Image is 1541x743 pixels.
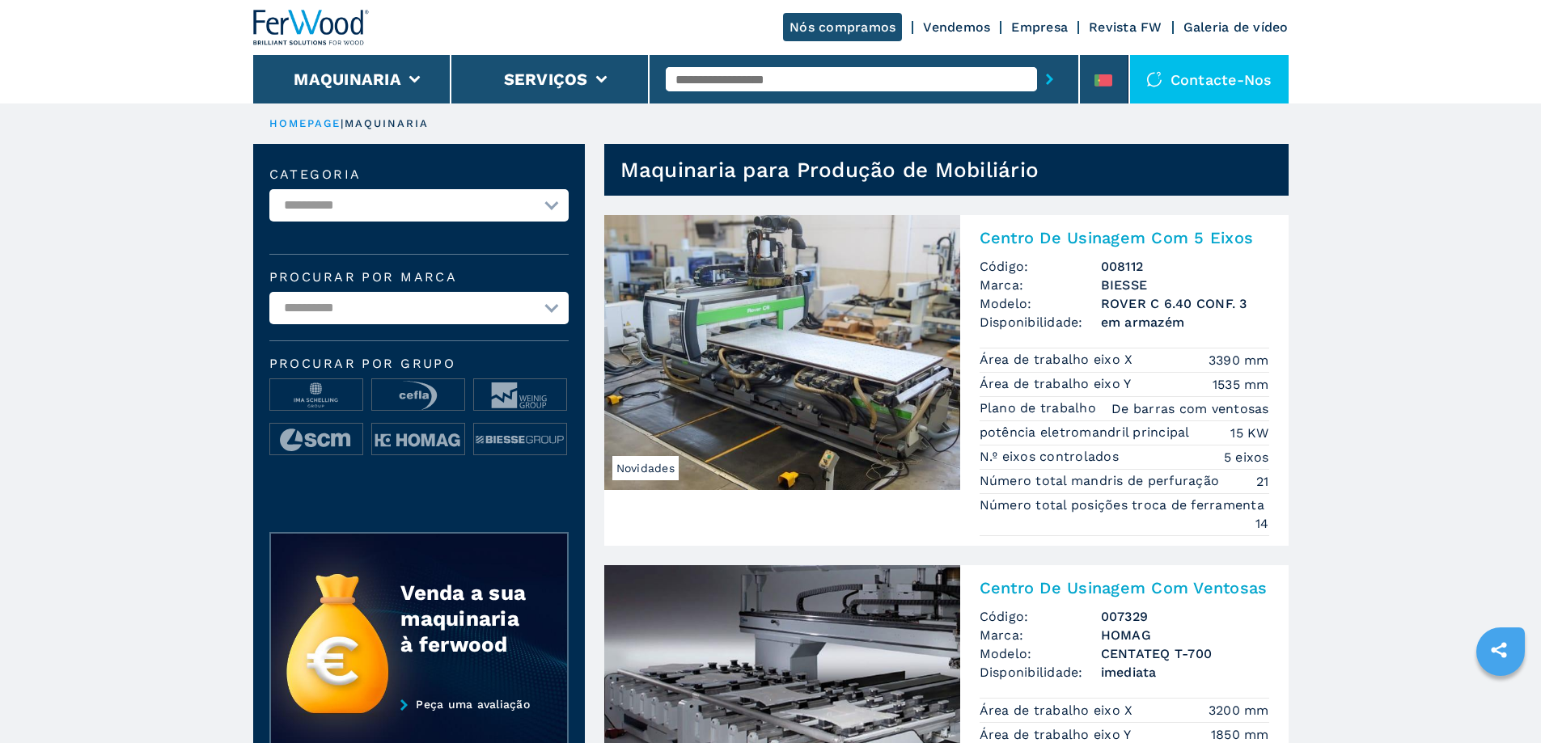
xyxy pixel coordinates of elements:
[980,351,1137,369] p: Área de trabalho eixo X
[1101,257,1269,276] h3: 008112
[269,357,569,370] span: Procurar por grupo
[604,215,960,490] img: Centro De Usinagem Com 5 Eixos BIESSE ROVER C 6.40 CONF. 3
[980,663,1101,682] span: Disponibilidade:
[980,313,1101,331] span: Disponibilidade:
[980,496,1269,514] p: Número total posições troca de ferramenta
[980,578,1269,597] h2: Centro De Usinagem Com Ventosas
[1101,276,1269,294] h3: BIESSE
[269,117,341,129] a: HOMEPAGE
[1213,375,1269,394] em: 1535 mm
[345,116,430,131] p: maquinaria
[1209,701,1269,720] em: 3200 mm
[1101,626,1269,644] h3: HOMAG
[620,157,1039,183] h1: Maquinaria para Produção de Mobiliário
[270,424,362,456] img: image
[980,228,1269,247] h2: Centro De Usinagem Com 5 Eixos
[1209,351,1269,369] em: 3390 mm
[269,168,569,181] label: categoria
[1111,399,1269,418] em: De barras com ventosas
[372,424,464,456] img: image
[1230,424,1268,442] em: 15 KW
[1101,313,1269,331] span: em armazém
[1130,55,1289,103] div: Contacte-nos
[980,626,1101,644] span: Marca:
[474,424,566,456] img: image
[1479,630,1519,670] a: sharethis
[980,702,1137,720] p: Área de trabalho eixo X
[980,375,1136,393] p: Área de trabalho eixo Y
[341,117,344,129] span: |
[980,424,1194,441] p: potência eletromandril principal
[1101,644,1269,663] h3: CENTATEQ T-700
[1183,19,1289,35] a: Galeria de vídeo
[1011,19,1068,35] a: Empresa
[980,607,1101,626] span: Código:
[980,644,1101,663] span: Modelo:
[980,276,1101,294] span: Marca:
[980,257,1101,276] span: Código:
[294,70,401,89] button: Maquinaria
[253,10,370,45] img: Ferwood
[980,448,1124,466] p: N.º eixos controlados
[269,271,569,284] label: Procurar por marca
[1101,294,1269,313] h3: ROVER C 6.40 CONF. 3
[1224,448,1269,466] em: 5 eixos
[1255,514,1269,533] em: 14
[474,379,566,412] img: image
[372,379,464,412] img: image
[783,13,902,41] a: Nós compramos
[504,70,588,89] button: Serviços
[612,456,679,480] span: Novidades
[980,472,1224,490] p: Número total mandris de perfuração
[1089,19,1162,35] a: Revista FW
[1256,472,1269,491] em: 21
[980,399,1101,417] p: Plano de trabalho
[1101,607,1269,626] h3: 007329
[604,215,1289,546] a: Centro De Usinagem Com 5 Eixos BIESSE ROVER C 6.40 CONF. 3NovidadesCentro De Usinagem Com 5 Eixos...
[980,294,1101,313] span: Modelo:
[1101,663,1269,682] span: imediata
[400,580,535,657] div: Venda a sua maquinaria à ferwood
[1146,71,1162,87] img: Contacte-nos
[270,379,362,412] img: image
[1472,670,1529,731] iframe: Chat
[923,19,990,35] a: Vendemos
[1037,61,1062,98] button: submit-button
